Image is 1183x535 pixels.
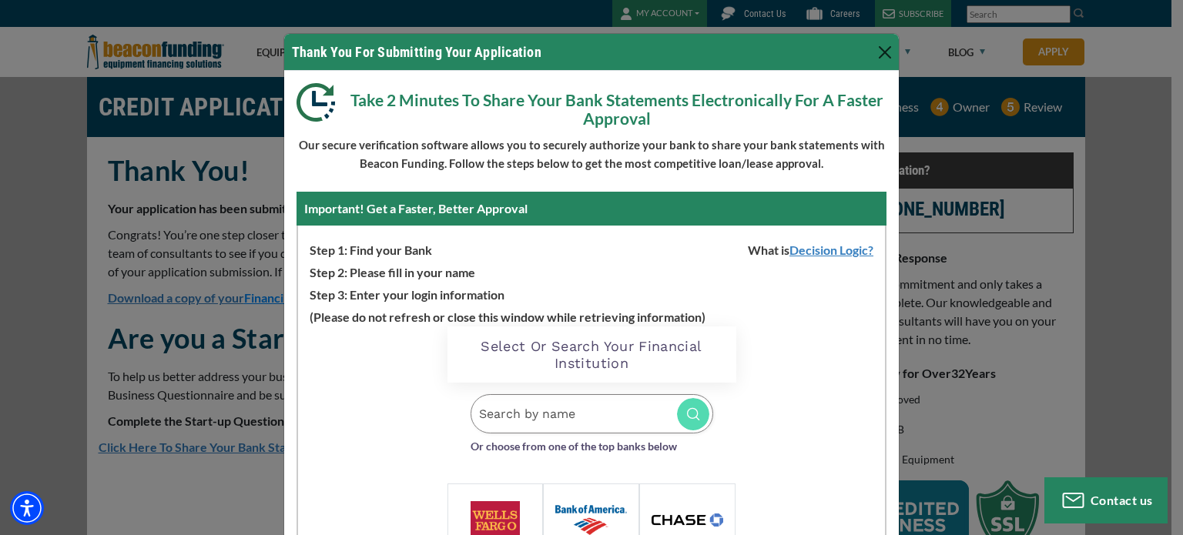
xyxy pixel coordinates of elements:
[1091,493,1153,507] span: Contact us
[297,83,347,122] img: Modal DL Clock
[297,192,886,226] div: Important! Get a Faster, Better Approval
[789,242,885,257] a: Decision Logic?
[873,40,897,65] button: Close
[471,433,713,456] p: Or choose from one of the top banks below
[652,513,723,526] img: chase.png
[10,491,44,525] div: Accessibility Menu
[298,259,885,282] p: Step 2: Please fill in your name
[555,505,627,534] img: bank_of_america.png
[292,42,541,62] h4: Thank You For Submitting Your Application
[1044,477,1168,523] button: Contact us
[297,135,886,172] p: Our secure verification software allows you to securely authorize your bank to share your bank st...
[677,398,709,430] img: searchbutton.svg
[736,237,885,259] span: What is
[463,338,721,371] h2: Select Or Search Your Financial Institution
[298,304,885,326] p: (Please do not refresh or close this window while retrieving information)
[298,237,432,259] span: Step 1: Find your Bank
[298,282,885,304] p: Step 3: Enter your login information
[471,394,713,433] input: Search by name
[297,83,886,128] p: Take 2 Minutes To Share Your Bank Statements Electronically For A Faster Approval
